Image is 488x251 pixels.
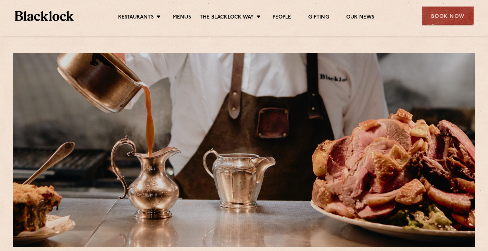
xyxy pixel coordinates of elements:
img: BL_Textured_Logo-footer-cropped.svg [15,11,74,21]
a: People [273,14,291,22]
a: Gifting [308,14,329,22]
a: Restaurants [118,14,154,22]
a: Menus [173,14,191,22]
div: Book Now [422,7,474,25]
a: Our News [346,14,375,22]
a: The Blacklock Way [200,14,254,22]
